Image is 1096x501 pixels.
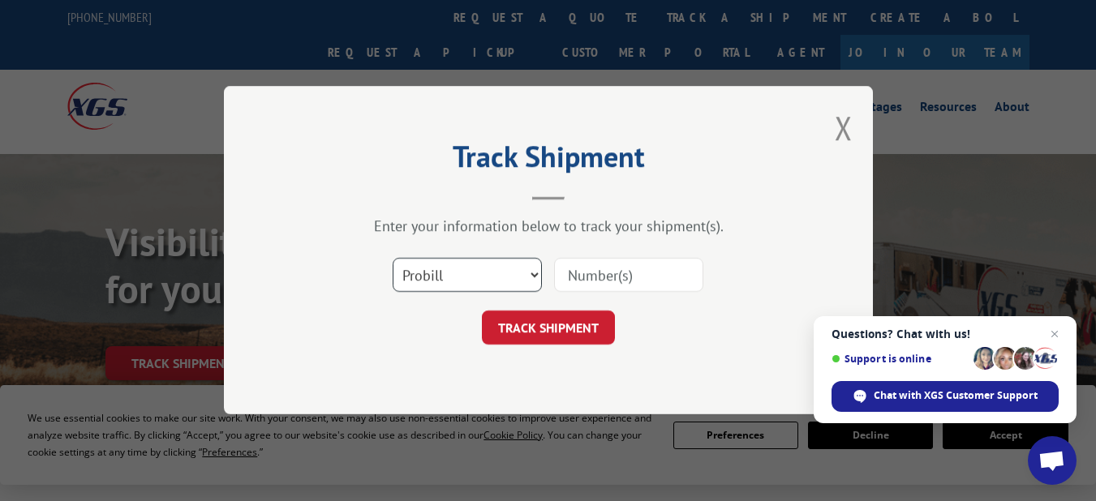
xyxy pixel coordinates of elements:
div: Chat with XGS Customer Support [832,381,1059,412]
span: Questions? Chat with us! [832,328,1059,340]
span: Support is online [832,353,968,365]
span: Close chat [1045,324,1064,344]
button: TRACK SHIPMENT [482,311,615,345]
div: Enter your information below to track your shipment(s). [305,217,792,236]
div: Open chat [1028,436,1077,485]
button: Close modal [835,106,853,149]
h2: Track Shipment [305,145,792,176]
span: Chat with XGS Customer Support [874,388,1038,403]
input: Number(s) [554,259,703,293]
